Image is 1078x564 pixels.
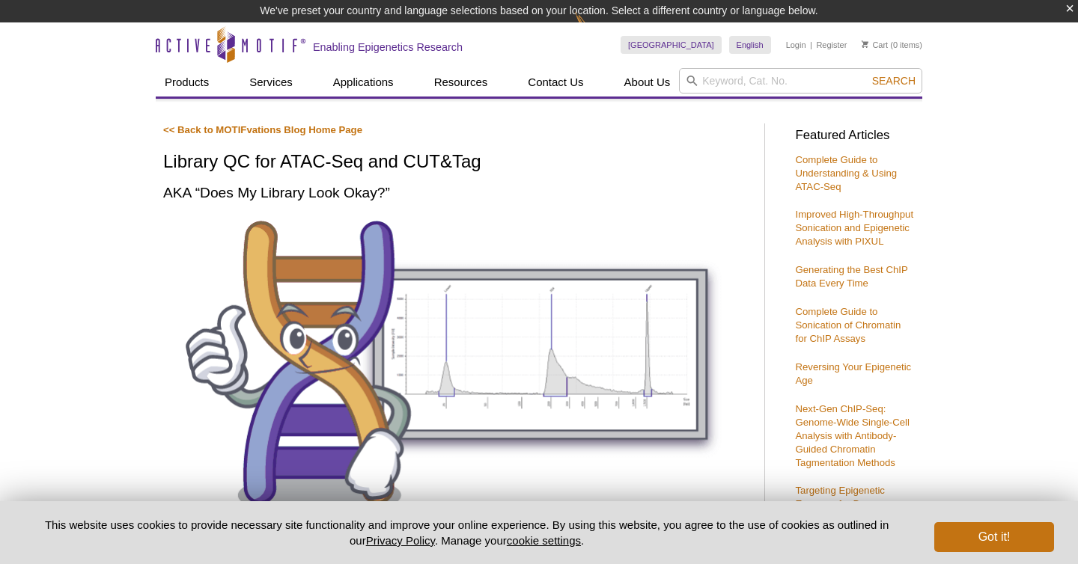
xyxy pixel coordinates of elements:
li: (0 items) [862,36,922,54]
a: Reversing Your Epigenetic Age [795,361,911,386]
a: << Back to MOTIFvations Blog Home Page [163,124,362,135]
a: Targeting Epigenetic Enzymes for Drug Discovery & Development [795,485,909,523]
h1: Library QC for ATAC-Seq and CUT&Tag [163,152,749,174]
img: Your Cart [862,40,868,48]
a: About Us [615,68,680,96]
p: This website uses cookies to provide necessary site functionality and improve your online experie... [24,517,910,548]
a: Generating the Best ChIP Data Every Time [795,264,907,289]
a: Next-Gen ChIP-Seq: Genome-Wide Single-Cell Analysis with Antibody-Guided Chromatin Tagmentation M... [795,403,909,468]
img: Change Here [575,11,615,46]
a: Contact Us [519,68,592,96]
input: Keyword, Cat. No. [679,68,922,94]
img: Library QC for ATAC-Seq and CUT&Tag [163,214,749,523]
button: cookie settings [507,534,581,547]
a: Applications [324,68,403,96]
h2: Enabling Epigenetics Research [313,40,463,54]
a: Cart [862,40,888,50]
a: Products [156,68,218,96]
a: Improved High-Throughput Sonication and Epigenetic Analysis with PIXUL [795,209,913,247]
button: Search [868,74,920,88]
a: Privacy Policy [366,534,435,547]
a: Register [816,40,847,50]
span: Search [872,75,916,87]
a: English [729,36,771,54]
button: Got it! [934,522,1054,552]
h2: AKA “Does My Library Look Okay?” [163,183,749,203]
a: Services [240,68,302,96]
a: [GEOGRAPHIC_DATA] [621,36,722,54]
a: Complete Guide to Understanding & Using ATAC-Seq [795,154,897,192]
h3: Featured Articles [795,129,915,142]
a: Complete Guide to Sonication of Chromatin for ChIP Assays [795,306,901,344]
a: Resources [425,68,497,96]
li: | [810,36,812,54]
a: Login [786,40,806,50]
